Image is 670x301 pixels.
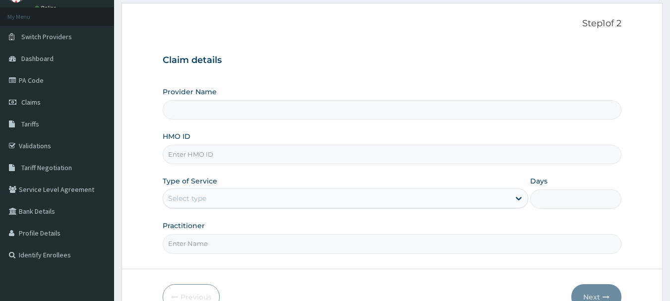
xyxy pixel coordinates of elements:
h3: Claim details [163,55,622,66]
input: Enter HMO ID [163,145,622,164]
span: Switch Providers [21,32,72,41]
p: Step 1 of 2 [163,18,622,29]
div: Select type [168,193,206,203]
span: Dashboard [21,54,54,63]
label: Practitioner [163,221,205,231]
label: Days [530,176,548,186]
label: HMO ID [163,131,190,141]
label: Provider Name [163,87,217,97]
label: Type of Service [163,176,217,186]
span: Tariffs [21,120,39,128]
input: Enter Name [163,234,622,253]
a: Online [35,4,59,11]
span: Tariff Negotiation [21,163,72,172]
span: Claims [21,98,41,107]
